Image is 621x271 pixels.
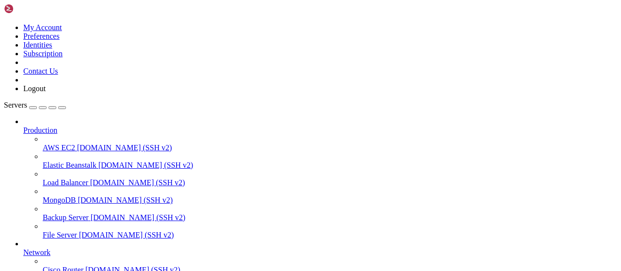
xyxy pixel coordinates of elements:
[4,4,60,14] img: Shellngn
[43,161,617,170] a: Elastic Beanstalk [DOMAIN_NAME] (SSH v2)
[79,231,174,239] span: [DOMAIN_NAME] (SSH v2)
[4,101,66,109] a: Servers
[43,135,617,152] li: AWS EC2 [DOMAIN_NAME] (SSH v2)
[23,248,617,257] a: Network
[23,67,58,75] a: Contact Us
[23,41,52,49] a: Identities
[43,231,77,239] span: File Server
[43,231,617,239] a: File Server [DOMAIN_NAME] (SSH v2)
[43,222,617,239] li: File Server [DOMAIN_NAME] (SSH v2)
[43,187,617,205] li: MongoDB [DOMAIN_NAME] (SSH v2)
[43,213,617,222] a: Backup Server [DOMAIN_NAME] (SSH v2)
[23,84,46,93] a: Logout
[43,196,617,205] a: MongoDB [DOMAIN_NAME] (SSH v2)
[43,178,88,187] span: Load Balancer
[91,213,186,222] span: [DOMAIN_NAME] (SSH v2)
[23,248,50,256] span: Network
[98,161,194,169] span: [DOMAIN_NAME] (SSH v2)
[90,178,185,187] span: [DOMAIN_NAME] (SSH v2)
[43,143,75,152] span: AWS EC2
[23,32,60,40] a: Preferences
[23,126,57,134] span: Production
[43,170,617,187] li: Load Balancer [DOMAIN_NAME] (SSH v2)
[43,152,617,170] li: Elastic Beanstalk [DOMAIN_NAME] (SSH v2)
[43,213,89,222] span: Backup Server
[43,205,617,222] li: Backup Server [DOMAIN_NAME] (SSH v2)
[77,143,172,152] span: [DOMAIN_NAME] (SSH v2)
[23,117,617,239] li: Production
[43,161,97,169] span: Elastic Beanstalk
[43,143,617,152] a: AWS EC2 [DOMAIN_NAME] (SSH v2)
[23,23,62,32] a: My Account
[23,49,63,58] a: Subscription
[43,196,76,204] span: MongoDB
[23,126,617,135] a: Production
[78,196,173,204] span: [DOMAIN_NAME] (SSH v2)
[43,178,617,187] a: Load Balancer [DOMAIN_NAME] (SSH v2)
[4,101,27,109] span: Servers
